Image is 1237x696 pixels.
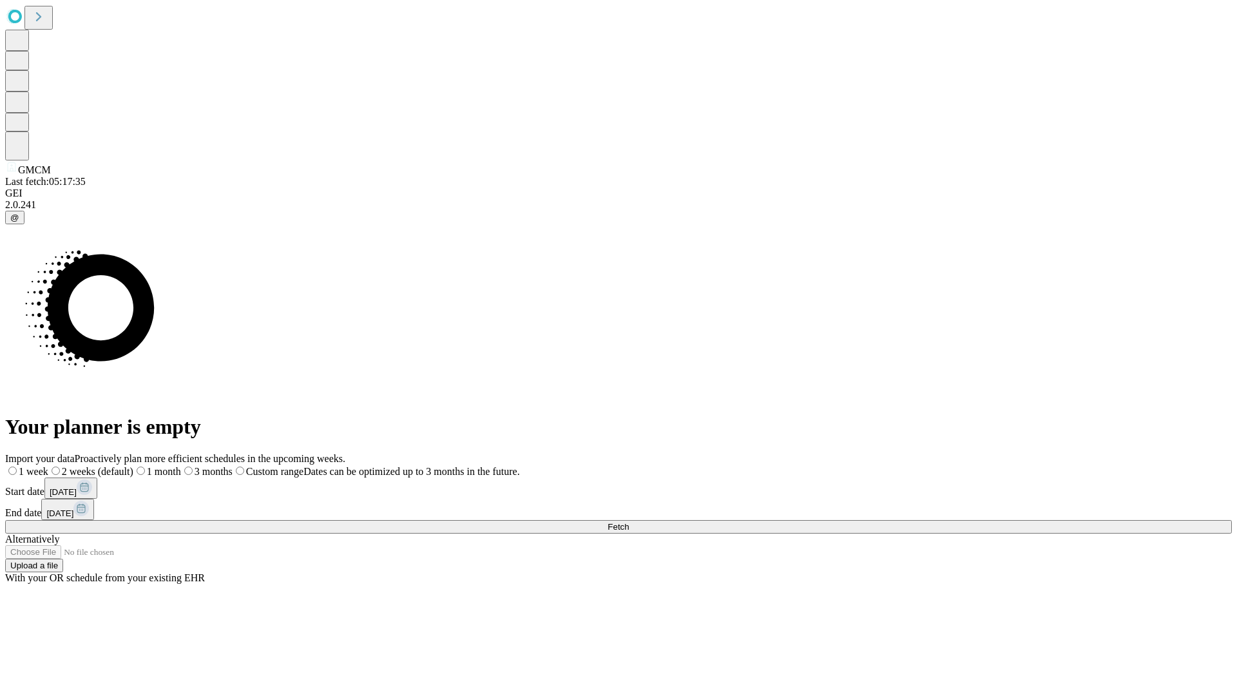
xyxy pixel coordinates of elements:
[41,499,94,520] button: [DATE]
[44,478,97,499] button: [DATE]
[50,487,77,497] span: [DATE]
[5,499,1232,520] div: End date
[62,466,133,477] span: 2 weeks (default)
[137,467,145,475] input: 1 month
[5,559,63,572] button: Upload a file
[18,164,51,175] span: GMCM
[75,453,345,464] span: Proactively plan more efficient schedules in the upcoming weeks.
[236,467,244,475] input: Custom rangeDates can be optimized up to 3 months in the future.
[246,466,303,477] span: Custom range
[5,572,205,583] span: With your OR schedule from your existing EHR
[5,534,59,545] span: Alternatively
[5,415,1232,439] h1: Your planner is empty
[5,520,1232,534] button: Fetch
[303,466,519,477] span: Dates can be optimized up to 3 months in the future.
[5,176,86,187] span: Last fetch: 05:17:35
[184,467,193,475] input: 3 months
[5,211,24,224] button: @
[195,466,233,477] span: 3 months
[19,466,48,477] span: 1 week
[52,467,60,475] input: 2 weeks (default)
[5,453,75,464] span: Import your data
[10,213,19,222] span: @
[147,466,181,477] span: 1 month
[5,199,1232,211] div: 2.0.241
[8,467,17,475] input: 1 week
[5,478,1232,499] div: Start date
[608,522,629,532] span: Fetch
[46,508,73,518] span: [DATE]
[5,188,1232,199] div: GEI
